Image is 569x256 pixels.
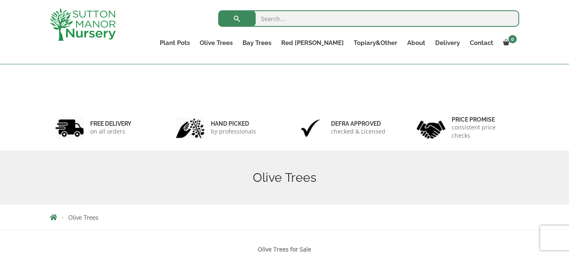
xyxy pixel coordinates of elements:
[68,214,98,221] span: Olive Trees
[417,115,445,141] img: 4.jpg
[276,37,349,49] a: Red [PERSON_NAME]
[211,120,256,127] h6: hand picked
[430,37,465,49] a: Delivery
[155,37,195,49] a: Plant Pots
[195,37,238,49] a: Olive Trees
[238,37,276,49] a: Bay Trees
[211,127,256,136] p: by professionals
[296,117,325,139] img: 3.jpg
[50,170,519,185] h1: Olive Trees
[218,10,519,27] input: Search...
[402,37,430,49] a: About
[465,37,498,49] a: Contact
[55,117,84,139] img: 1.jpg
[258,245,311,253] b: Olive Trees for Sale
[452,123,514,140] p: consistent price checks
[50,8,116,41] img: logo
[90,127,131,136] p: on all orders
[349,37,402,49] a: Topiary&Other
[498,37,519,49] a: 0
[176,117,205,139] img: 2.jpg
[50,214,519,221] nav: Breadcrumbs
[331,127,385,136] p: checked & Licensed
[90,120,131,127] h6: FREE DELIVERY
[331,120,385,127] h6: Defra approved
[452,116,514,123] h6: Price promise
[508,35,517,43] span: 0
